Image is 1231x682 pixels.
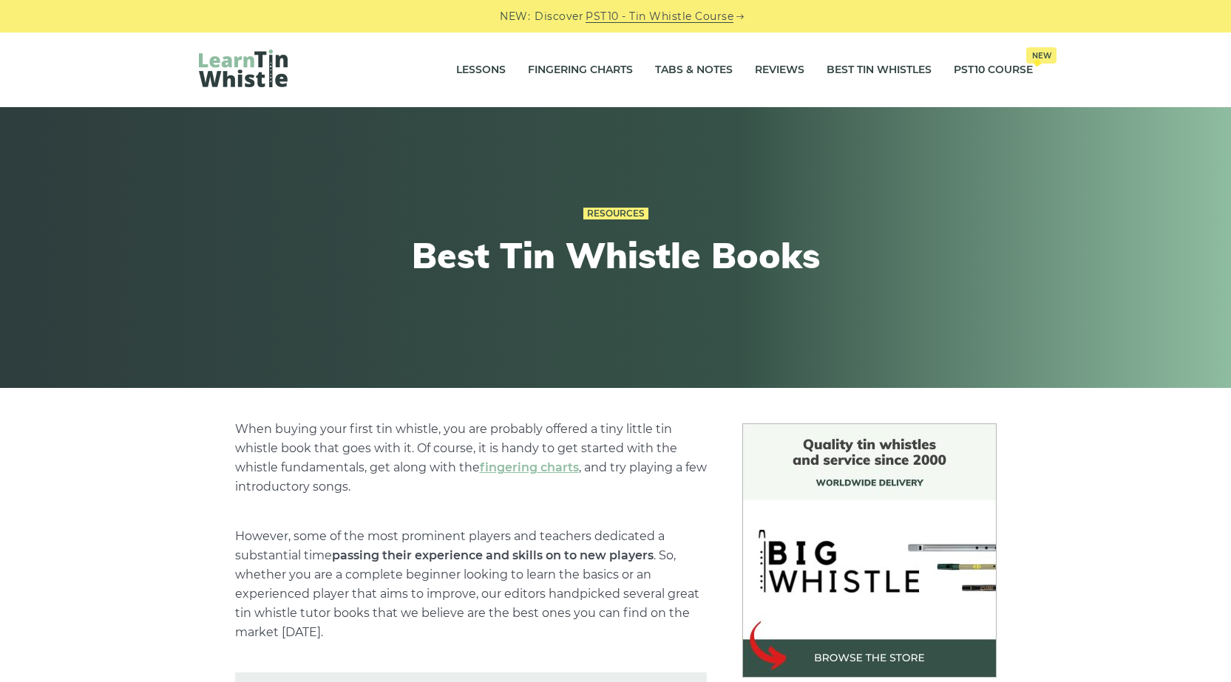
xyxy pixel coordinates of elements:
[332,548,654,562] strong: passing their experience and skills on to new players
[655,52,733,89] a: Tabs & Notes
[235,420,707,497] p: When buying your first tin whistle, you are probably offered a tiny little tin whistle book that ...
[827,52,932,89] a: Best Tin Whistles
[528,52,633,89] a: Fingering Charts
[199,50,288,87] img: LearnTinWhistle.com
[954,52,1033,89] a: PST10 CourseNew
[480,460,579,474] a: fingering charts
[235,527,707,642] p: However, some of the most prominent players and teachers dedicated a substantial time . So, wheth...
[344,234,888,277] h1: Best Tin Whistle Books
[456,52,506,89] a: Lessons
[755,52,804,89] a: Reviews
[1026,47,1057,64] span: New
[742,423,997,678] img: BigWhistle Tin Whistle Store
[583,208,648,219] a: Resources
